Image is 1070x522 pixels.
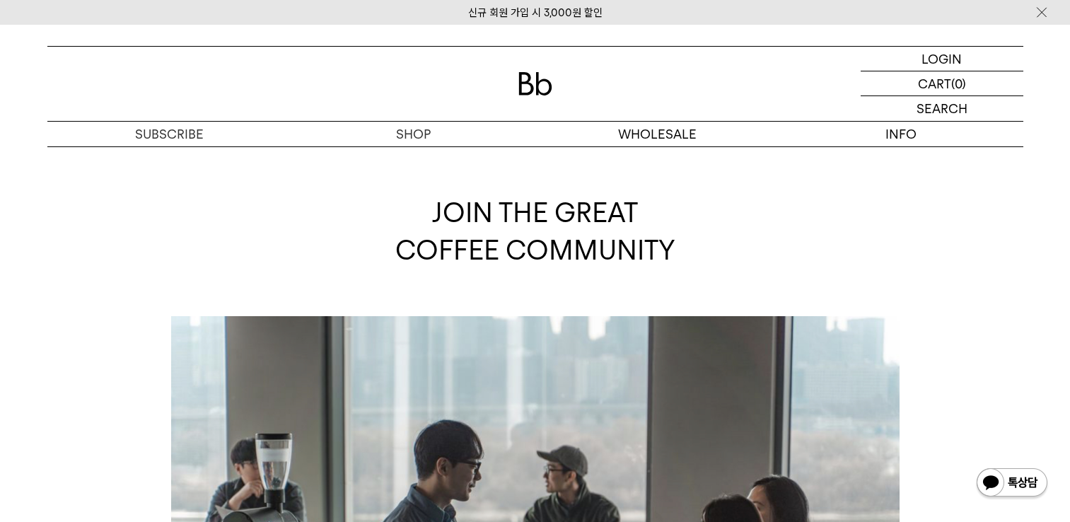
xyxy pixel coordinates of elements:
[861,47,1023,71] a: LOGIN
[951,71,966,95] p: (0)
[779,122,1023,146] p: INFO
[535,122,779,146] p: WHOLESALE
[291,122,535,146] a: SHOP
[47,122,291,146] a: SUBSCRIBE
[395,197,675,266] span: JOIN THE GREAT COFFEE COMMUNITY
[917,96,967,121] p: SEARCH
[975,467,1049,501] img: 카카오톡 채널 1:1 채팅 버튼
[921,47,962,71] p: LOGIN
[918,71,951,95] p: CART
[861,71,1023,96] a: CART (0)
[518,72,552,95] img: 로고
[468,6,603,19] a: 신규 회원 가입 시 3,000원 할인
